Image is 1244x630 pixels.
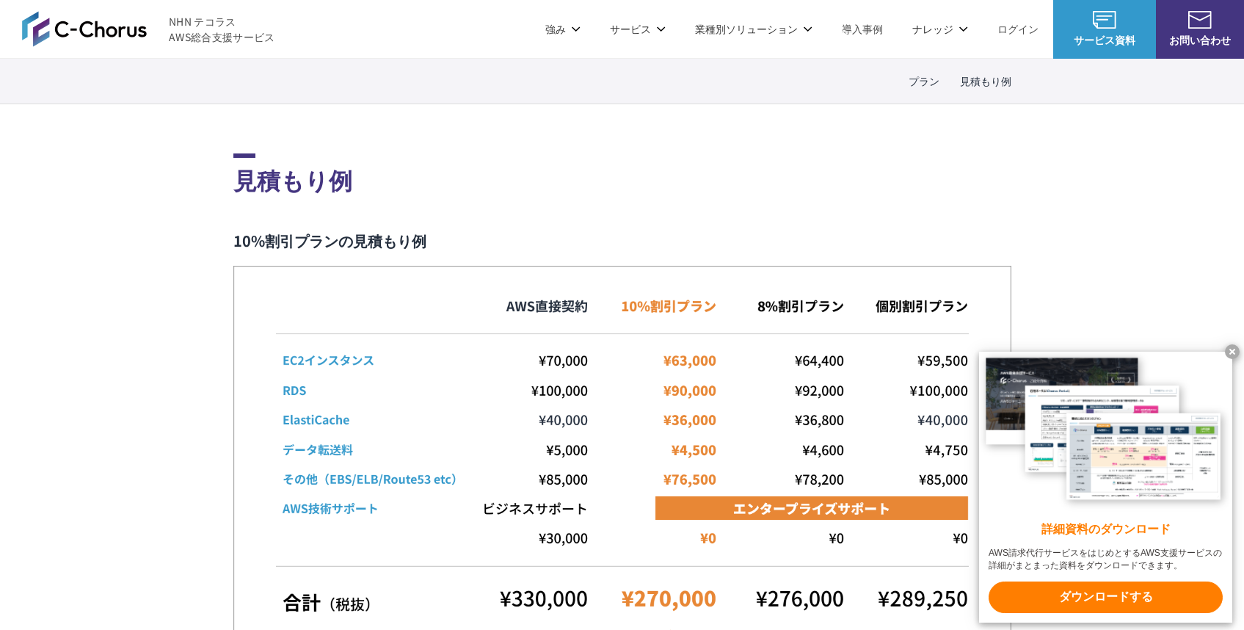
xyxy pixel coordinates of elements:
p: ナレッジ [912,21,968,37]
a: 詳細資料のダウンロード AWS請求代行サービスをはじめとするAWS支援サービスの詳細がまとまった資料をダウンロードできます。 ダウンロードする [979,352,1232,623]
img: AWS総合支援サービス C-Chorus [22,11,147,46]
span: サービス資料 [1053,32,1156,48]
h2: 見積もり例 [233,153,1011,197]
span: お問い合わせ [1156,32,1244,48]
span: NHN テコラス AWS総合支援サービス [169,14,275,45]
p: 業種別ソリューション [695,21,812,37]
a: ログイン [997,21,1039,37]
img: AWS総合支援サービス C-Chorus サービス資料 [1093,11,1116,29]
a: AWS総合支援サービス C-Chorus NHN テコラスAWS総合支援サービス [22,11,275,46]
x-t: 詳細資料のダウンロード [989,521,1223,538]
a: 見積もり例 [960,73,1011,89]
img: お問い合わせ [1188,11,1212,29]
x-t: ダウンロードする [989,582,1223,613]
p: サービス [610,21,666,37]
a: プラン [909,73,939,89]
figcaption: 10%割引プランの見積もり例 [233,233,1011,248]
a: 導入事例 [842,21,883,37]
x-t: AWS請求代行サービスをはじめとするAWS支援サービスの詳細がまとまった資料をダウンロードできます。 [989,547,1223,572]
p: 強み [545,21,581,37]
